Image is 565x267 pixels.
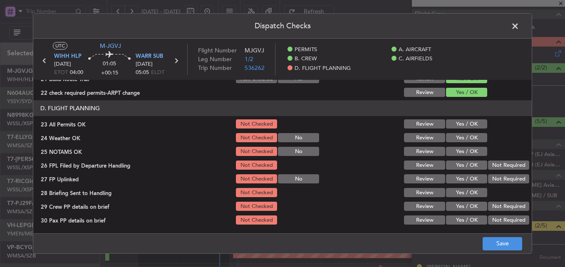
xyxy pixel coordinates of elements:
[404,215,445,225] button: Review
[446,188,487,197] button: Yes / OK
[446,147,487,156] button: Yes / OK
[483,237,522,250] button: Save
[404,174,445,183] button: Review
[33,14,532,39] header: Dispatch Checks
[488,215,529,225] button: Not Required
[446,202,487,211] button: Yes / OK
[404,133,445,142] button: Review
[446,215,487,225] button: Yes / OK
[488,174,529,183] button: Not Required
[446,133,487,142] button: Yes / OK
[404,88,445,97] button: Review
[446,88,487,97] button: Yes / OK
[446,119,487,129] button: Yes / OK
[399,55,432,63] span: C. AIRFIELDS
[404,147,445,156] button: Review
[404,188,445,197] button: Review
[399,46,431,54] span: A. AIRCRAFT
[488,161,529,170] button: Not Required
[488,202,529,211] button: Not Required
[446,161,487,170] button: Yes / OK
[404,161,445,170] button: Review
[404,202,445,211] button: Review
[446,174,487,183] button: Yes / OK
[404,119,445,129] button: Review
